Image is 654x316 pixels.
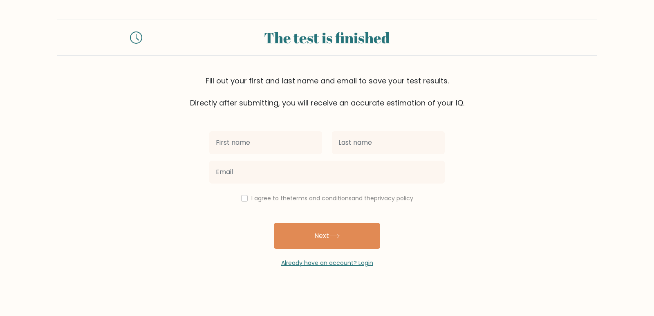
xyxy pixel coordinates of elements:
[332,131,445,154] input: Last name
[209,131,322,154] input: First name
[274,223,380,249] button: Next
[290,194,352,202] a: terms and conditions
[57,75,597,108] div: Fill out your first and last name and email to save your test results. Directly after submitting,...
[281,259,373,267] a: Already have an account? Login
[152,27,502,49] div: The test is finished
[374,194,413,202] a: privacy policy
[251,194,413,202] label: I agree to the and the
[209,161,445,184] input: Email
